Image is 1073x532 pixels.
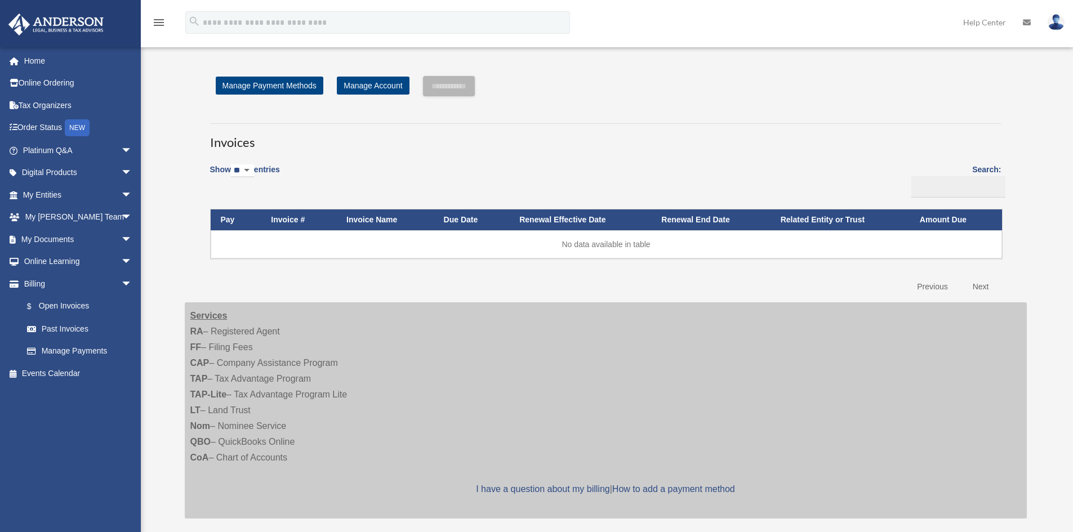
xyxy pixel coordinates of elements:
[261,209,336,230] th: Invoice #: activate to sort column ascending
[8,94,149,117] a: Tax Organizers
[190,342,202,352] strong: FF
[211,209,261,230] th: Pay: activate to sort column descending
[8,362,149,385] a: Events Calendar
[121,162,144,185] span: arrow_drop_down
[152,16,166,29] i: menu
[33,299,39,314] span: $
[16,295,138,318] a: $Open Invoices
[651,209,770,230] th: Renewal End Date: activate to sort column ascending
[476,484,609,494] a: I have a question about my billing
[190,311,228,320] strong: Services
[336,209,434,230] th: Invoice Name: activate to sort column ascending
[771,209,910,230] th: Related Entity or Trust: activate to sort column ascending
[121,139,144,162] span: arrow_drop_down
[8,206,149,229] a: My [PERSON_NAME] Teamarrow_drop_down
[190,374,208,383] strong: TAP
[8,50,149,72] a: Home
[612,484,735,494] a: How to add a payment method
[185,302,1027,518] div: – Registered Agent – Filing Fees – Company Assistance Program – Tax Advantage Program – Tax Advan...
[190,437,211,446] strong: QBO
[8,162,149,184] a: Digital Productsarrow_drop_down
[16,318,144,340] a: Past Invoices
[190,453,209,462] strong: CoA
[190,390,227,399] strong: TAP-Lite
[8,251,149,273] a: Online Learningarrow_drop_down
[434,209,510,230] th: Due Date: activate to sort column ascending
[910,209,1002,230] th: Amount Due: activate to sort column ascending
[190,481,1021,497] p: |
[5,14,107,35] img: Anderson Advisors Platinum Portal
[210,163,280,189] label: Show entries
[8,72,149,95] a: Online Ordering
[909,275,956,298] a: Previous
[8,228,149,251] a: My Documentsarrow_drop_down
[121,184,144,207] span: arrow_drop_down
[190,358,210,368] strong: CAP
[8,117,149,140] a: Order StatusNEW
[337,77,409,95] a: Manage Account
[188,15,201,28] i: search
[210,123,1001,151] h3: Invoices
[121,251,144,274] span: arrow_drop_down
[190,327,203,336] strong: RA
[8,184,149,206] a: My Entitiesarrow_drop_down
[16,340,144,363] a: Manage Payments
[8,139,149,162] a: Platinum Q&Aarrow_drop_down
[8,272,144,295] a: Billingarrow_drop_down
[121,206,144,229] span: arrow_drop_down
[121,272,144,296] span: arrow_drop_down
[65,119,90,136] div: NEW
[231,164,254,177] select: Showentries
[216,77,323,95] a: Manage Payment Methods
[190,405,201,415] strong: LT
[121,228,144,251] span: arrow_drop_down
[911,176,1005,198] input: Search:
[211,230,1002,258] td: No data available in table
[1048,14,1065,30] img: User Pic
[509,209,651,230] th: Renewal Effective Date: activate to sort column ascending
[964,275,998,298] a: Next
[152,20,166,29] a: menu
[907,163,1001,198] label: Search:
[190,421,211,431] strong: Nom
